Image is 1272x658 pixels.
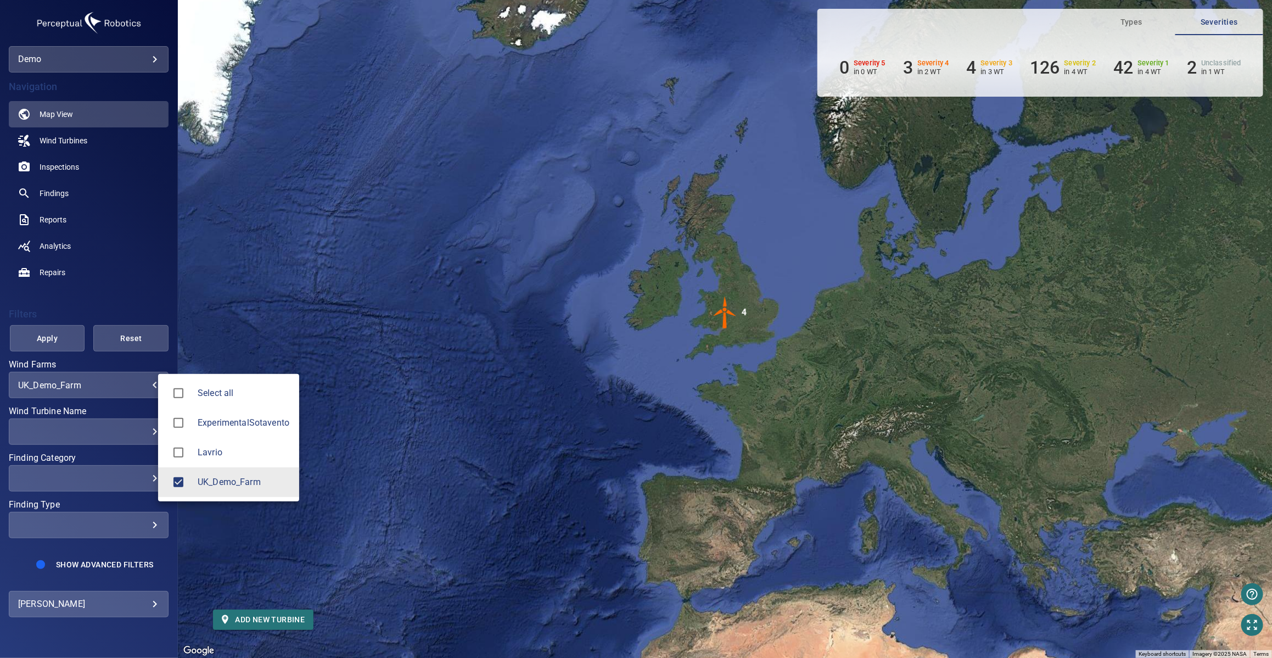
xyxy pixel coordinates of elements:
span: UK_Demo_Farm [198,476,290,489]
div: Wind Farms Lavrio [198,446,290,459]
span: Lavrio [167,441,190,464]
span: Lavrio [198,446,290,459]
div: Wind Farms ExperimentalSotavento [198,416,290,430]
span: ExperimentalSotavento [198,416,290,430]
div: Wind Farms UK_Demo_Farm [198,476,290,489]
span: Select all [198,387,290,400]
ul: UK_Demo_Farm [158,374,299,501]
span: UK_Demo_Farm [167,471,190,494]
span: ExperimentalSotavento [167,411,190,434]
